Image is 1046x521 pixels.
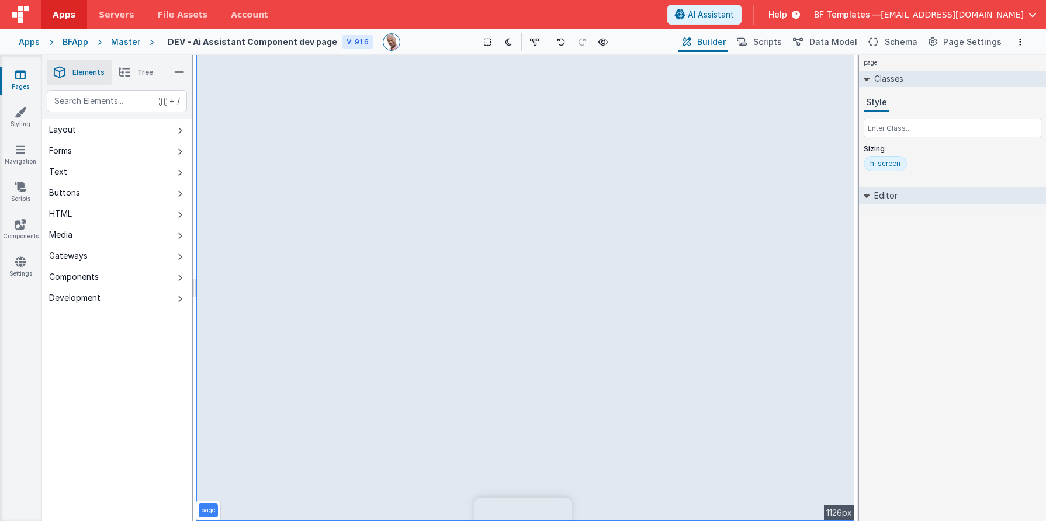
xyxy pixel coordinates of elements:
[42,224,192,245] button: Media
[864,32,920,52] button: Schema
[49,145,72,157] div: Forms
[42,182,192,203] button: Buttons
[697,36,726,48] span: Builder
[924,32,1004,52] button: Page Settings
[49,124,76,136] div: Layout
[768,9,787,20] span: Help
[159,90,180,112] span: + /
[383,34,400,50] img: 11ac31fe5dc3d0eff3fbbbf7b26fa6e1
[870,187,898,204] h2: Editor
[824,505,854,521] div: 1126px
[881,9,1024,20] span: [EMAIL_ADDRESS][DOMAIN_NAME]
[42,203,192,224] button: HTML
[49,271,99,283] div: Components
[72,68,105,77] span: Elements
[49,187,80,199] div: Buttons
[53,9,75,20] span: Apps
[63,36,88,48] div: BFApp
[47,90,187,112] input: Search Elements...
[49,229,72,241] div: Media
[1013,35,1027,49] button: Options
[42,119,192,140] button: Layout
[814,9,881,20] span: BF Templates —
[42,161,192,182] button: Text
[678,32,728,52] button: Builder
[864,94,889,112] button: Style
[870,159,900,168] div: h-screen
[49,250,88,262] div: Gateways
[885,36,917,48] span: Schema
[753,36,782,48] span: Scripts
[158,9,208,20] span: File Assets
[168,37,337,46] h4: DEV - Ai Assistant Component dev page
[49,166,67,178] div: Text
[137,68,153,77] span: Tree
[42,287,192,308] button: Development
[789,32,860,52] button: Data Model
[667,5,742,25] button: AI Assistant
[342,35,373,49] div: V: 91.6
[943,36,1002,48] span: Page Settings
[733,32,784,52] button: Scripts
[19,36,40,48] div: Apps
[859,55,882,71] h4: page
[864,144,1041,154] p: Sizing
[809,36,857,48] span: Data Model
[99,9,134,20] span: Servers
[111,36,140,48] div: Master
[864,119,1041,137] input: Enter Class...
[42,245,192,266] button: Gateways
[42,140,192,161] button: Forms
[196,55,854,521] div: -->
[870,71,903,87] h2: Classes
[49,292,101,304] div: Development
[49,208,72,220] div: HTML
[688,9,734,20] span: AI Assistant
[814,9,1037,20] button: BF Templates — [EMAIL_ADDRESS][DOMAIN_NAME]
[201,506,216,515] p: page
[42,266,192,287] button: Components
